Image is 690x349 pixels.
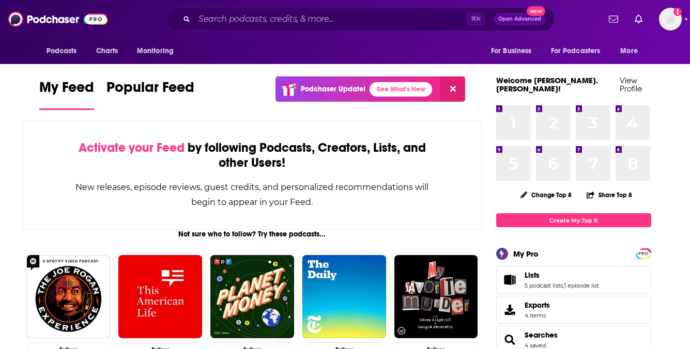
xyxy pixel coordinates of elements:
span: Exports [525,300,550,310]
p: Podchaser Update! [301,85,365,93]
span: Lists [525,271,540,280]
a: 1 episode list [564,282,599,289]
a: PRO [637,249,650,257]
a: Searches [500,332,520,347]
button: open menu [484,41,545,61]
button: Share Top 8 [586,185,633,205]
img: This American Life [118,255,202,339]
span: , [563,282,564,289]
button: open menu [39,41,90,61]
span: Exports [500,303,520,317]
a: Charts [89,41,125,61]
img: My Favorite Murder with Karen Kilgariff and Georgia Hardstark [394,255,478,339]
div: My Pro [513,249,539,259]
a: 4 saved [525,342,546,349]
a: Create My Top 8 [496,213,651,227]
span: New [527,6,545,16]
a: Show notifications dropdown [631,10,647,28]
span: PRO [637,250,650,258]
span: Lists [496,266,651,294]
span: Popular Feed [106,78,194,102]
button: Show profile menu [659,8,682,30]
a: Lists [500,273,520,287]
span: Monitoring [137,44,174,58]
a: Popular Feed [106,78,194,110]
button: Change Top 8 [514,188,578,201]
a: See What's New [370,82,432,97]
span: My Feed [39,78,94,102]
img: Podchaser - Follow, Share and Rate Podcasts [8,9,108,29]
img: The Daily [302,255,386,339]
span: Activate your Feed [79,140,185,155]
span: For Podcasters [551,44,601,58]
img: The Joe Rogan Experience [27,255,111,339]
div: New releases, episode reviews, guest credits, and personalized recommendations will begin to appe... [75,180,430,210]
span: ⌘ K [466,12,485,26]
svg: Add a profile image [673,8,682,16]
span: Open Advanced [498,17,541,22]
a: Exports [496,296,651,324]
span: Charts [96,44,118,58]
button: Open AdvancedNew [494,13,546,25]
a: My Feed [39,78,94,110]
a: Welcome [PERSON_NAME].[PERSON_NAME]! [496,75,598,93]
img: User Profile [659,8,682,30]
a: Lists [525,271,599,280]
a: Searches [525,330,558,340]
button: open menu [544,41,616,61]
div: Search podcasts, credits, & more... [166,7,555,31]
button: open menu [613,41,651,61]
div: Not sure who to follow? Try these podcasts... [23,230,482,239]
a: View Profile [620,75,642,93]
span: Logged in as heidi.egloff [659,8,682,30]
span: 4 items [525,312,550,319]
button: open menu [130,41,187,61]
span: More [620,44,638,58]
a: 5 podcast lists [525,282,563,289]
span: For Business [491,44,532,58]
a: Show notifications dropdown [605,10,622,28]
input: Search podcasts, credits, & more... [194,11,466,27]
img: Planet Money [210,255,294,339]
span: Podcasts [47,44,77,58]
div: by following Podcasts, Creators, Lists, and other Users! [75,140,430,170]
